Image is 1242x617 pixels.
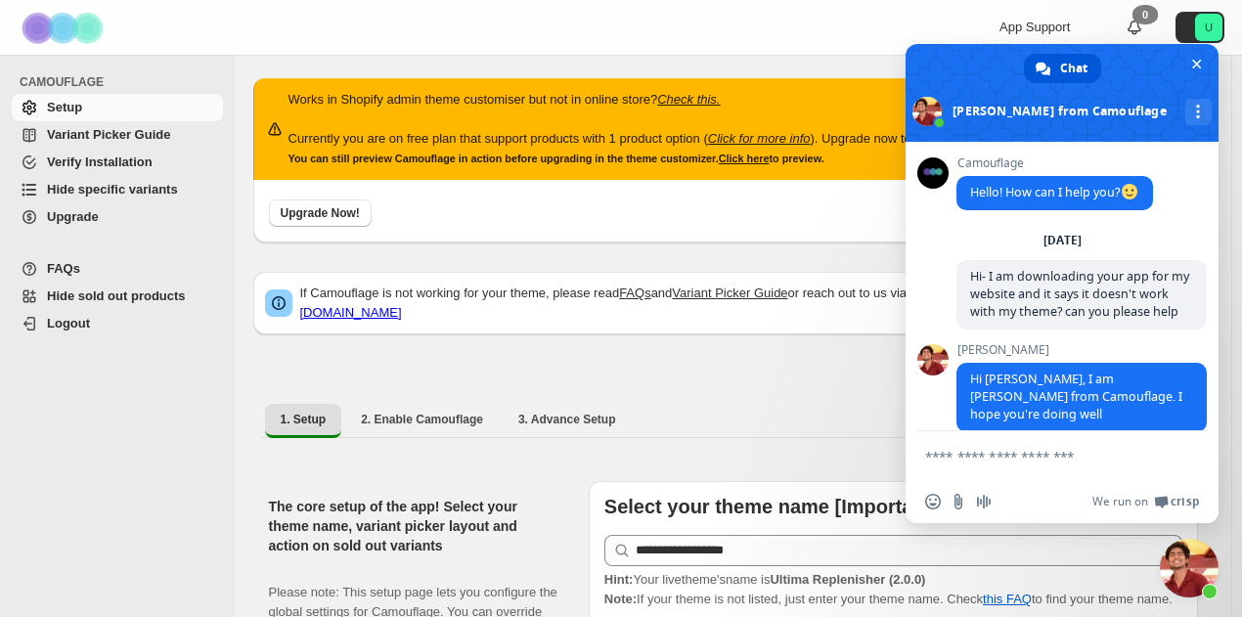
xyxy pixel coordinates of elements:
span: 1. Setup [281,412,327,427]
a: FAQs [619,286,651,300]
span: We run on [1092,494,1148,509]
span: Audio message [976,494,992,509]
a: Setup [12,94,223,121]
a: Variant Picker Guide [672,286,787,300]
div: [DATE] [1043,235,1082,246]
span: Setup [47,100,82,114]
a: Hide specific variants [12,176,223,203]
b: Select your theme name [Important] [604,496,938,517]
span: Hide sold out products [47,288,186,303]
a: Click for more info [708,131,811,146]
a: FAQs [12,255,223,283]
div: Close chat [1160,539,1219,597]
span: Upgrade [47,209,99,224]
span: Send a file [951,494,966,509]
strong: Ultima Replenisher (2.0.0) [770,572,925,587]
span: Your live theme's name is [604,572,926,587]
span: Hi [PERSON_NAME], I am [PERSON_NAME] from Camouflage. I hope you're doing well [970,371,1182,422]
span: Hide specific variants [47,182,178,197]
text: U [1205,22,1213,33]
span: Upgrade Now! [281,205,360,221]
p: If your theme is not listed, just enter your theme name. Check to find your theme name. [604,570,1182,609]
span: Crisp [1171,494,1199,509]
textarea: Compose your message... [925,448,1156,465]
button: Upgrade Now! [269,199,372,227]
span: 3. Advance Setup [518,412,616,427]
a: Hide sold out products [12,283,223,310]
p: If Camouflage is not working for your theme, please read and or reach out to us via chat or email: [300,284,1186,323]
h2: The core setup of the app! Select your theme name, variant picker layout and action on sold out v... [269,497,557,555]
a: Variant Picker Guide [12,121,223,149]
span: FAQs [47,261,80,276]
span: Avatar with initials U [1195,14,1222,41]
span: CAMOUFLAGE [20,74,225,90]
a: this FAQ [983,592,1032,606]
span: Camouflage [956,156,1153,170]
strong: Note: [604,592,637,606]
a: Check this. [657,92,720,107]
span: Hello! How can I help you? [970,184,1139,200]
span: Verify Installation [47,154,153,169]
a: We run onCrisp [1092,494,1199,509]
a: 0 [1125,18,1144,37]
button: Avatar with initials U [1175,12,1224,43]
div: 0 [1132,5,1158,24]
span: Insert an emoji [925,494,941,509]
span: App Support [999,20,1070,34]
span: Hi- I am downloading your app for my website and it says it doesn't work with my theme? can you p... [970,268,1189,320]
span: Logout [47,316,90,331]
span: Chat [1060,54,1087,83]
span: [PERSON_NAME] [956,343,1207,357]
span: 2. Enable Camouflage [361,412,483,427]
a: Upgrade [12,203,223,231]
small: You can still preview Camouflage in action before upgrading in the theme customizer. to preview. [288,153,824,164]
a: Verify Installation [12,149,223,176]
div: Chat [1024,54,1101,83]
p: Currently you are on free plan that support products with 1 product option ( ). Upgrade now to un... [288,129,1025,149]
span: Variant Picker Guide [47,127,170,142]
img: Camouflage [16,1,113,55]
div: More channels [1185,99,1212,125]
p: Works in Shopify admin theme customiser but not in online store? [288,90,1025,110]
span: Close chat [1186,54,1207,74]
a: Click here [719,153,770,164]
a: Logout [12,310,223,337]
strong: Hint: [604,572,634,587]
